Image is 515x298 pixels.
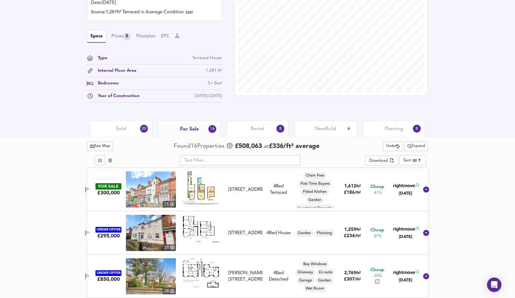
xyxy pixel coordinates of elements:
[97,233,120,239] div: £295,000
[370,227,384,234] span: Cheap
[317,270,335,275] span: En-suite
[295,231,313,236] span: Garden
[163,288,176,294] div: 28
[316,278,333,283] span: Garden
[208,80,222,86] div: 5+ Bed
[111,33,131,40] button: Prices8
[206,67,222,74] div: 1,281 ft²
[93,93,139,99] div: Year of Construction
[95,270,121,276] div: UNDER OFFER
[344,271,356,275] span: 2,769
[265,183,292,196] div: 4 Bed Terraced
[392,234,419,240] div: [DATE]
[301,188,329,196] div: Fitted Kitchen
[163,201,176,208] div: 15
[126,171,176,208] a: property thumbnail 15
[126,258,176,294] img: property thumbnail
[276,125,284,133] div: 8
[186,11,193,14] span: EDIT
[355,234,361,238] span: / ft²
[314,230,334,237] div: Planning
[356,271,361,275] span: ft²
[90,143,110,150] span: See Map
[264,144,269,149] span: at
[87,211,428,255] div: UNDER OFFER£295,000 property thumbnail 25 Floorplan[STREET_ADDRESS]4Bed HouseGardenPlanning1,259f...
[192,55,222,61] div: Terraced House
[383,142,403,151] button: Undo
[344,227,356,232] span: 1,259
[392,277,419,283] div: [DATE]
[407,143,425,150] span: Expand
[365,155,398,166] div: split button
[87,30,106,43] button: Specs
[91,9,218,17] div: Source: 1,281ft² Terraced in Average Condition
[267,230,291,236] div: 4 Bed House
[195,93,222,99] div: [DATE]-[DATE]
[344,234,361,238] span: £ 234
[316,277,333,284] div: Garden
[95,227,121,233] div: UNDER OFFER
[180,155,301,165] input: Text Filter...
[317,269,335,276] div: En-suite
[126,258,176,294] a: property thumbnail 28
[404,158,411,163] div: Sort
[306,196,324,204] div: Garden
[423,186,430,193] svg: Show Details
[126,171,176,208] img: property thumbnail
[93,80,118,86] div: Bedrooms
[97,276,120,283] div: £850,000
[87,142,113,151] button: See Map
[140,125,148,133] div: 20
[180,126,199,133] span: For Sale
[399,155,426,165] div: Sort
[303,286,326,291] span: Wet Room
[297,277,314,284] div: Garage
[365,155,398,166] button: Download
[208,125,216,133] div: 16
[226,230,265,236] div: Westminster Road, Selly Oak, Birmingham, B29 7RS
[356,184,361,188] span: ft²
[369,158,388,165] div: Download
[373,234,382,239] span: -27%
[404,142,428,151] button: Expand
[265,270,292,283] div: 4 Bed Detached
[126,215,176,251] img: property thumbnail
[123,33,131,40] div: 8
[404,142,428,151] div: split button
[228,270,263,283] div: [PERSON_NAME][STREET_ADDRESS]
[344,184,356,189] span: 1,612
[183,258,219,287] img: Floorplan
[373,274,382,279] span: -25%
[423,273,430,280] svg: Show Details
[297,278,314,283] span: Garage
[344,190,361,195] span: £ 186
[301,261,329,268] div: Bay Windows
[295,205,335,211] span: Investment Property
[269,143,320,149] span: £ 336 / ft² average
[370,267,384,273] span: Cheap
[174,142,226,150] div: Found 16 Propert ies
[226,270,265,283] div: Selly Wick Road, Selly Park, B29 7JA
[386,143,400,150] span: Undo
[235,142,262,151] span: £ 508,063
[315,126,336,132] span: New Build
[295,230,313,237] div: Garden
[392,190,419,196] div: [DATE]
[87,168,428,211] div: FOR SALE£300,000 property thumbnail 15 Floorplan[STREET_ADDRESS]4Bed TerracedChain FreeFirst Time...
[487,278,501,292] div: Open Intercom Messenger
[295,205,335,212] div: Investment Property
[116,126,126,132] span: Sold
[295,269,315,276] div: Driveway
[298,181,332,187] span: First Time Buyers
[356,228,361,232] span: ft²
[183,171,219,204] img: Floorplan
[306,197,324,203] span: Garden
[226,187,265,193] div: Pershore Road, Stirchley, Birmingham, B29
[355,191,361,195] span: / ft²
[228,230,263,236] div: [STREET_ADDRESS]
[111,33,131,40] div: Prices
[228,187,263,193] div: [STREET_ADDRESS]
[303,173,327,178] span: Chain Free
[161,33,170,40] button: EPC
[385,126,403,132] span: Planning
